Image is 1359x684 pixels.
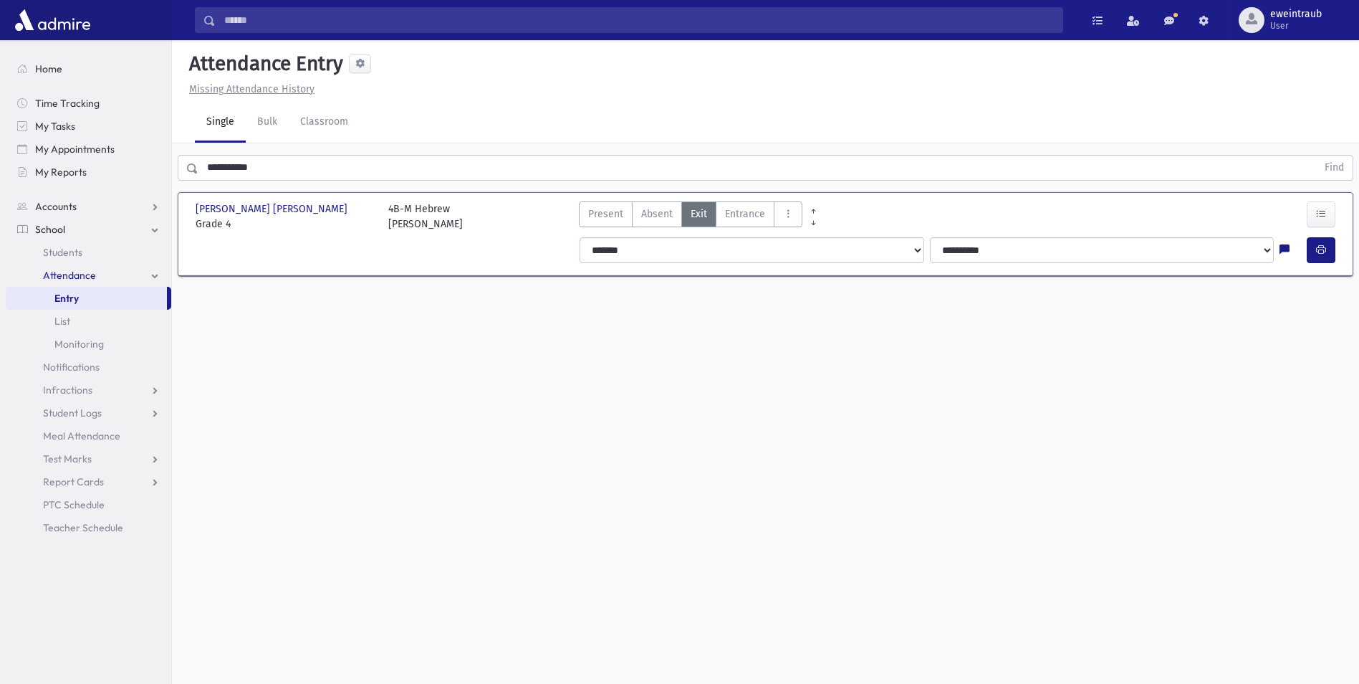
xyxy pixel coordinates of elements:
[246,103,289,143] a: Bulk
[6,402,171,424] a: Student Logs
[1270,20,1322,32] span: User
[35,223,65,236] span: School
[189,83,314,95] u: Missing Attendance History
[6,356,171,379] a: Notifications
[35,143,115,156] span: My Appointments
[195,103,246,143] a: Single
[43,384,92,396] span: Infractions
[6,493,171,516] a: PTC Schedule
[6,424,171,447] a: Meal Attendance
[43,246,82,259] span: Students
[6,310,171,333] a: List
[6,138,171,161] a: My Appointments
[196,201,350,217] span: [PERSON_NAME] [PERSON_NAME]
[54,292,79,305] span: Entry
[6,447,171,470] a: Test Marks
[35,200,77,213] span: Accounts
[6,241,171,264] a: Students
[35,97,100,110] span: Time Tracking
[35,120,75,133] span: My Tasks
[641,206,673,222] span: Absent
[6,218,171,241] a: School
[43,429,120,442] span: Meal Attendance
[54,338,104,351] span: Monitoring
[6,161,171,184] a: My Reports
[43,269,96,282] span: Attendance
[579,201,802,232] div: AttTypes
[216,7,1062,33] input: Search
[11,6,94,34] img: AdmirePro
[725,206,765,222] span: Entrance
[6,379,171,402] a: Infractions
[196,217,374,232] span: Grade 4
[6,287,167,310] a: Entry
[1316,156,1353,180] button: Find
[6,57,171,80] a: Home
[54,315,70,328] span: List
[6,195,171,218] a: Accounts
[289,103,360,143] a: Classroom
[1270,9,1322,20] span: eweintraub
[43,498,105,511] span: PTC Schedule
[588,206,623,222] span: Present
[183,52,343,76] h5: Attendance Entry
[43,452,92,465] span: Test Marks
[43,407,102,419] span: Student Logs
[6,516,171,539] a: Teacher Schedule
[6,333,171,356] a: Monitoring
[388,201,463,232] div: 4B-M Hebrew [PERSON_NAME]
[43,361,100,374] span: Notifications
[35,62,62,75] span: Home
[6,264,171,287] a: Attendance
[6,115,171,138] a: My Tasks
[6,92,171,115] a: Time Tracking
[43,521,123,534] span: Teacher Schedule
[691,206,707,222] span: Exit
[43,475,104,488] span: Report Cards
[35,166,87,179] span: My Reports
[183,83,314,95] a: Missing Attendance History
[6,470,171,493] a: Report Cards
